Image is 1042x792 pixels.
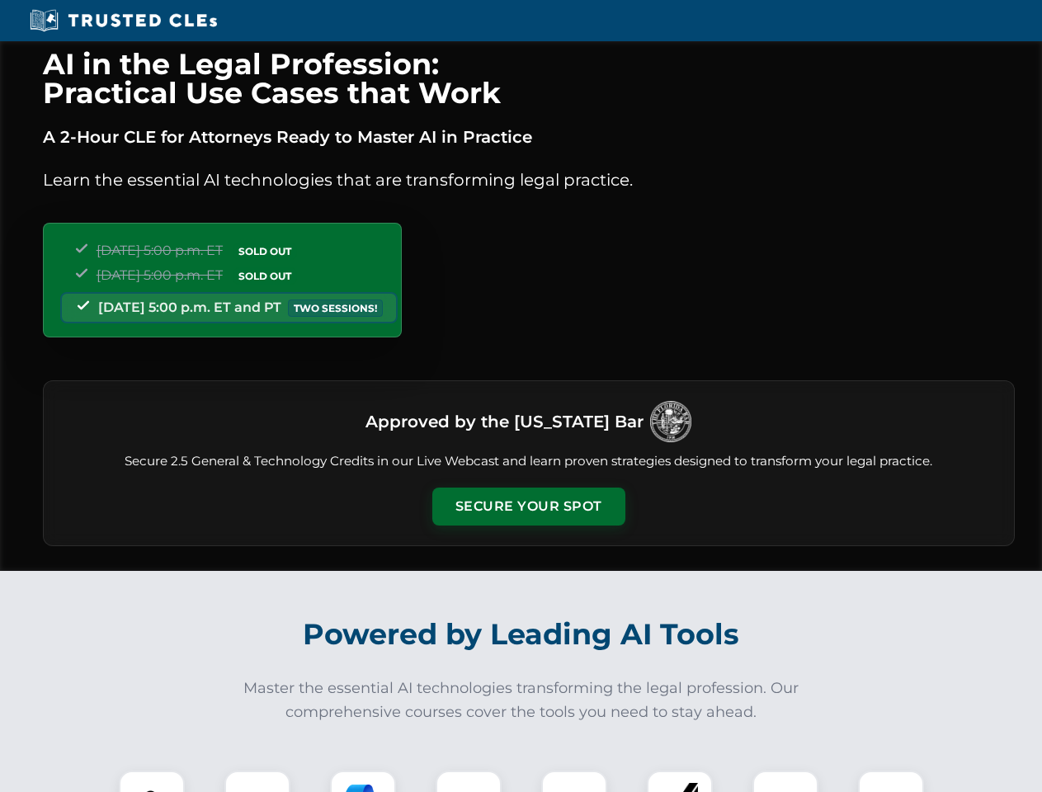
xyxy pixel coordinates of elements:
h2: Powered by Leading AI Tools [64,606,978,663]
span: [DATE] 5:00 p.m. ET [97,267,223,283]
span: [DATE] 5:00 p.m. ET [97,243,223,258]
p: Learn the essential AI technologies that are transforming legal practice. [43,167,1015,193]
p: Master the essential AI technologies transforming the legal profession. Our comprehensive courses... [233,676,810,724]
span: SOLD OUT [233,243,297,260]
h1: AI in the Legal Profession: Practical Use Cases that Work [43,49,1015,107]
p: A 2-Hour CLE for Attorneys Ready to Master AI in Practice [43,124,1015,150]
button: Secure Your Spot [432,488,625,526]
img: Trusted CLEs [25,8,222,33]
h3: Approved by the [US_STATE] Bar [365,407,644,436]
img: Logo [650,401,691,442]
p: Secure 2.5 General & Technology Credits in our Live Webcast and learn proven strategies designed ... [64,452,994,471]
span: SOLD OUT [233,267,297,285]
